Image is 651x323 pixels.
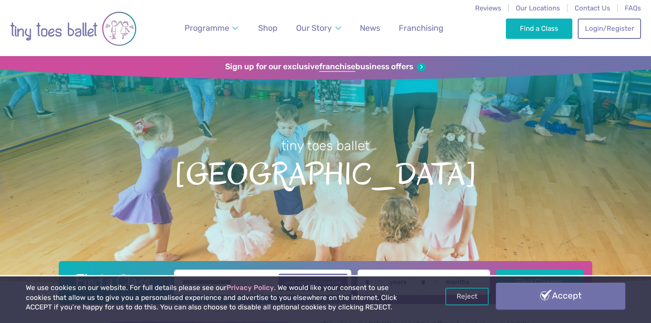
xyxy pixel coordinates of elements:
[226,284,274,292] a: Privacy Policy
[292,18,345,38] a: Our Story
[184,23,229,33] span: Programme
[575,4,610,12] a: Contact Us
[578,19,641,38] a: Login/Register
[496,283,625,309] a: Accept
[296,23,332,33] span: Our Story
[281,138,370,153] small: tiny toes ballet
[445,288,489,305] a: Reject
[26,283,415,313] p: We use cookies on our website. For full details please see our . We would like your consent to us...
[225,62,425,72] a: Sign up for our exclusivefranchisebusiness offers
[10,6,137,52] img: tiny toes ballet
[16,155,635,191] span: [GEOGRAPHIC_DATA]
[395,18,448,38] a: Franchising
[68,270,168,292] h2: Find a Class
[319,62,355,72] strong: franchise
[506,19,572,38] a: Find a Class
[360,23,380,33] span: News
[278,274,348,291] button: Use current location
[475,4,501,12] a: Reviews
[254,18,282,38] a: Shop
[399,23,443,33] span: Franchising
[180,18,243,38] a: Programme
[356,18,384,38] a: News
[258,23,278,33] span: Shop
[625,4,641,12] a: FAQs
[516,4,560,12] a: Our Locations
[496,270,584,295] button: Find Classes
